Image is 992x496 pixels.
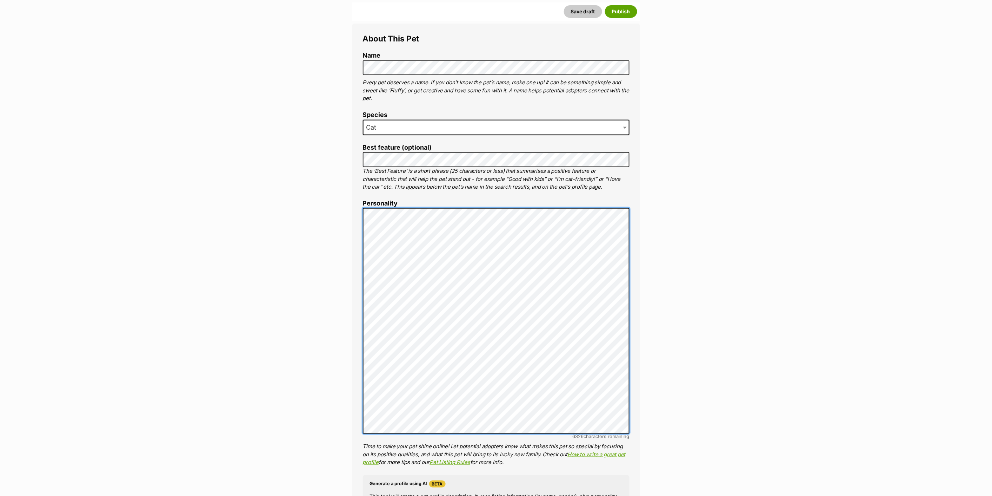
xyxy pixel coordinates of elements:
p: The ‘Best Feature’ is a short phrase (25 characters or less) that summarises a positive feature o... [363,167,630,191]
a: Pet Listing Rules [430,459,470,465]
button: Publish [605,5,637,18]
label: Species [363,111,630,119]
span: Cat [364,123,384,132]
p: Time to make your pet shine online! Let potential adopters know what makes this pet so special by... [363,443,630,466]
span: Cat [363,120,630,135]
span: 6326 [573,433,584,439]
label: Name [363,52,630,59]
span: About This Pet [363,34,419,43]
label: Best feature (optional) [363,144,630,151]
p: Every pet deserves a name. If you don’t know the pet’s name, make one up! It can be something sim... [363,79,630,103]
label: Personality [363,200,630,207]
a: How to write a great pet profile [363,451,626,466]
h4: Generate a profile using AI [370,481,623,488]
button: Save draft [564,5,602,18]
span: Beta [429,481,446,488]
div: characters remaining [363,434,630,439]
